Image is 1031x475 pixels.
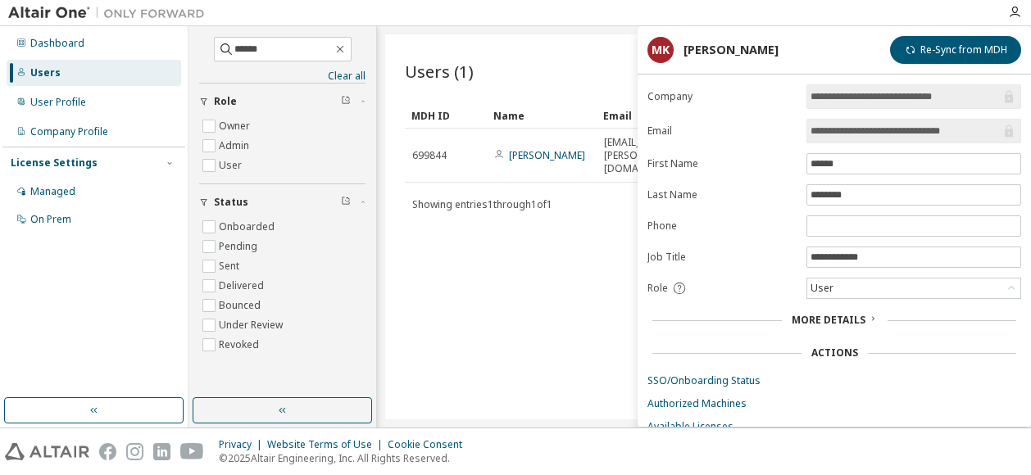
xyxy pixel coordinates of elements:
[214,196,248,209] span: Status
[411,102,480,129] div: MDH ID
[647,157,797,170] label: First Name
[214,95,237,108] span: Role
[792,313,865,327] span: More Details
[647,219,797,233] label: Phone
[11,156,98,170] div: License Settings
[219,237,261,256] label: Pending
[8,5,213,21] img: Altair One
[647,124,797,138] label: Email
[5,443,89,460] img: altair_logo.svg
[199,70,366,83] a: Clear all
[405,60,474,83] span: Users (1)
[219,451,472,465] p: © 2025 Altair Engineering, Inc. All Rights Reserved.
[219,116,253,136] label: Owner
[199,184,366,220] button: Status
[219,335,262,355] label: Revoked
[126,443,143,460] img: instagram.svg
[30,213,71,226] div: On Prem
[647,37,674,63] div: mk
[684,43,779,57] div: [PERSON_NAME]
[603,102,672,129] div: Email
[30,185,75,198] div: Managed
[647,420,1021,433] a: Available Licenses
[493,102,590,129] div: Name
[180,443,204,460] img: youtube.svg
[99,443,116,460] img: facebook.svg
[647,90,797,103] label: Company
[509,148,585,162] a: [PERSON_NAME]
[30,66,61,79] div: Users
[811,346,858,360] div: Actions
[412,197,552,211] span: Showing entries 1 through 1 of 1
[30,37,84,50] div: Dashboard
[808,279,836,297] div: User
[412,149,447,162] span: 699844
[647,188,797,201] label: Last Name
[30,96,86,109] div: User Profile
[219,296,264,315] label: Bounced
[30,125,108,138] div: Company Profile
[388,438,472,451] div: Cookie Consent
[219,276,267,296] label: Delivered
[219,136,252,156] label: Admin
[341,196,351,209] span: Clear filter
[219,438,267,451] div: Privacy
[647,251,797,264] label: Job Title
[647,397,1021,410] a: Authorized Machines
[890,36,1021,64] button: Re-Sync from MDH
[647,374,1021,387] a: SSO/Onboarding Status
[219,156,245,175] label: User
[219,256,243,276] label: Sent
[153,443,170,460] img: linkedin.svg
[807,278,1020,298] div: User
[647,282,668,295] span: Role
[341,95,351,108] span: Clear filter
[267,438,388,451] div: Website Terms of Use
[219,217,278,237] label: Onboarded
[219,315,286,335] label: Under Review
[199,84,366,120] button: Role
[604,136,687,175] span: [EMAIL_ADDRESS][PERSON_NAME][DOMAIN_NAME]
